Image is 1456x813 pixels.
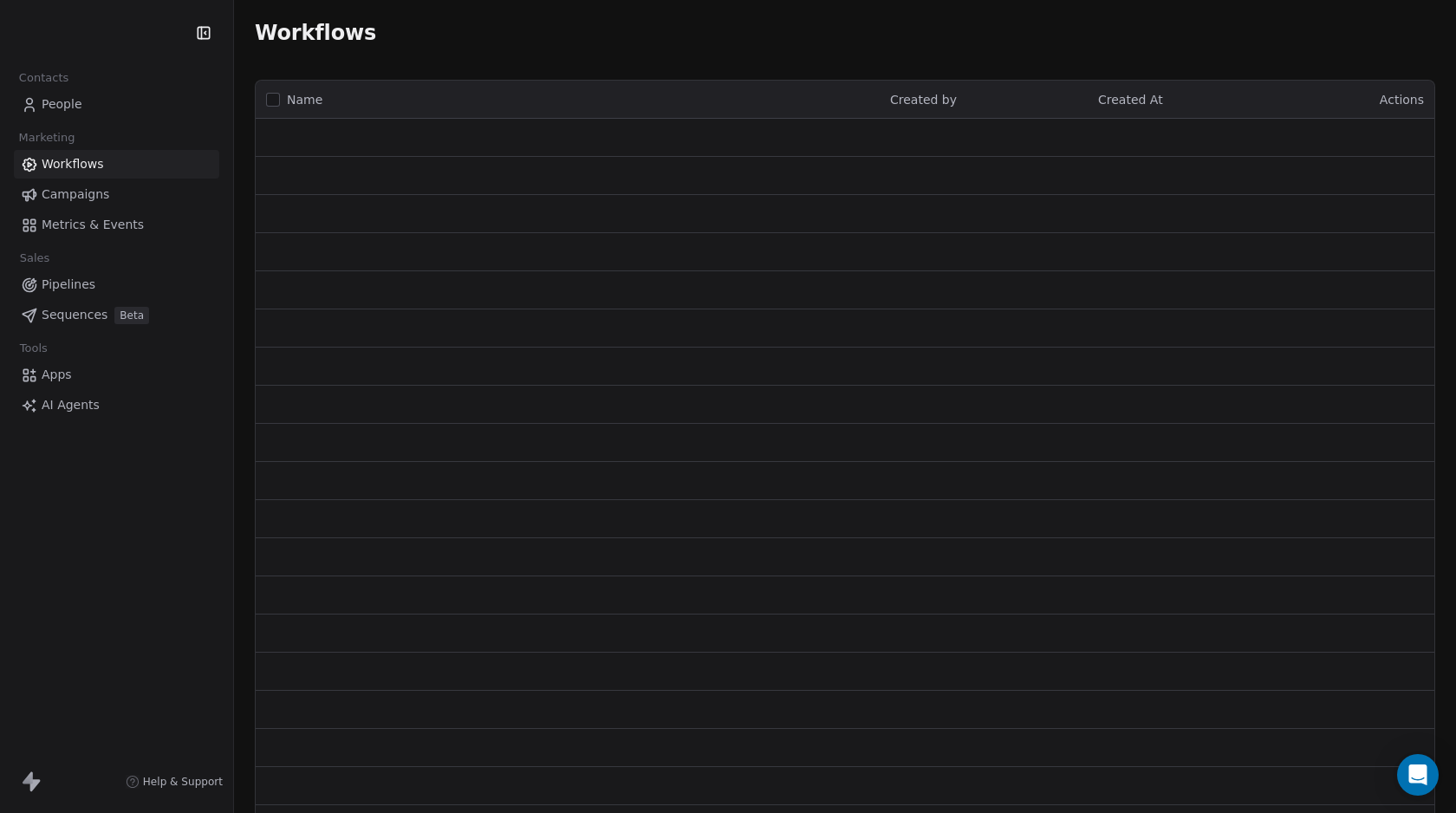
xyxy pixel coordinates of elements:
span: Actions [1380,93,1424,107]
span: Campaigns [42,185,109,204]
span: AI Agents [42,396,100,414]
span: Sequences [42,306,107,324]
a: People [14,90,219,119]
a: Help & Support [126,775,223,789]
span: Workflows [255,21,376,45]
a: Workflows [14,150,219,179]
a: SequencesBeta [14,301,219,329]
a: AI Agents [14,391,219,420]
span: Apps [42,366,72,384]
span: Marketing [11,125,82,151]
a: Metrics & Events [14,211,219,239]
span: Tools [12,335,55,361]
a: Campaigns [14,180,219,209]
a: Pipelines [14,270,219,299]
span: Created At [1098,93,1163,107]
span: Created by [890,93,957,107]
span: Help & Support [143,775,223,789]
span: Pipelines [42,276,95,294]
span: People [42,95,82,114]
a: Apps [14,361,219,389]
span: Metrics & Events [42,216,144,234]
div: Open Intercom Messenger [1397,754,1439,796]
span: Workflows [42,155,104,173]
span: Name [287,91,322,109]
span: Contacts [11,65,76,91]
span: Beta [114,307,149,324]
span: Sales [12,245,57,271]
